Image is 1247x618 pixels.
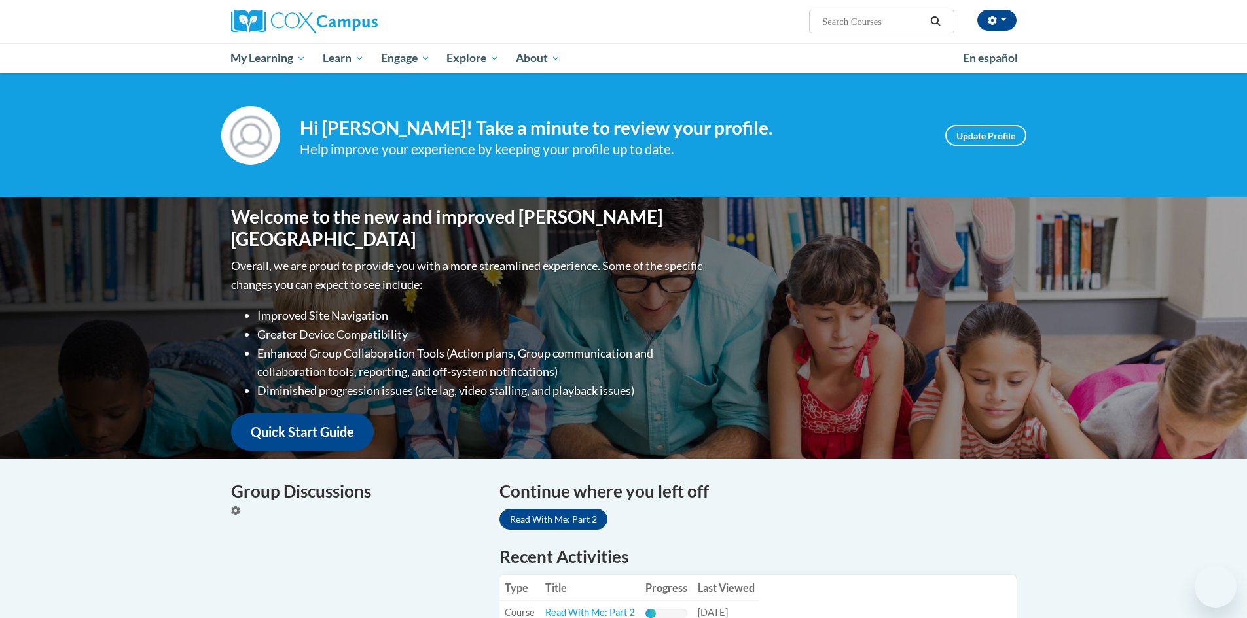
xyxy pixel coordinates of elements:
span: [DATE] [698,607,728,618]
th: Last Viewed [693,575,760,601]
li: Greater Device Compatibility [257,325,706,344]
li: Diminished progression issues (site lag, video stalling, and playback issues) [257,381,706,400]
a: Cox Campus [231,10,480,33]
a: Update Profile [945,125,1026,146]
a: Engage [372,43,439,73]
li: Enhanced Group Collaboration Tools (Action plans, Group communication and collaboration tools, re... [257,344,706,382]
button: Account Settings [977,10,1017,31]
p: Overall, we are proud to provide you with a more streamlined experience. Some of the specific cha... [231,256,706,294]
button: Search [926,14,945,29]
iframe: Button to launch messaging window [1195,566,1237,608]
div: Progress, % [645,609,656,618]
h4: Group Discussions [231,479,480,504]
input: Search Courses [821,14,926,29]
h1: Recent Activities [499,545,1017,568]
img: Cox Campus [231,10,378,33]
th: Progress [640,575,693,601]
th: Type [499,575,540,601]
a: About [507,43,569,73]
a: Explore [438,43,507,73]
span: Explore [446,50,499,66]
span: Learn [323,50,364,66]
h4: Continue where you left off [499,479,1017,504]
span: En español [963,51,1018,65]
div: Help improve your experience by keeping your profile up to date. [300,139,926,160]
span: Course [505,607,535,618]
a: Read With Me: Part 2 [499,509,607,530]
th: Title [540,575,640,601]
h1: Welcome to the new and improved [PERSON_NAME][GEOGRAPHIC_DATA] [231,206,706,250]
a: En español [954,44,1026,72]
li: Improved Site Navigation [257,306,706,325]
a: Quick Start Guide [231,413,374,451]
span: About [516,50,560,66]
span: My Learning [230,50,306,66]
a: Learn [314,43,372,73]
img: Profile Image [221,106,280,165]
a: Read With Me: Part 2 [545,607,635,618]
h4: Hi [PERSON_NAME]! Take a minute to review your profile. [300,117,926,139]
a: My Learning [223,43,315,73]
span: Engage [381,50,430,66]
div: Main menu [211,43,1036,73]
